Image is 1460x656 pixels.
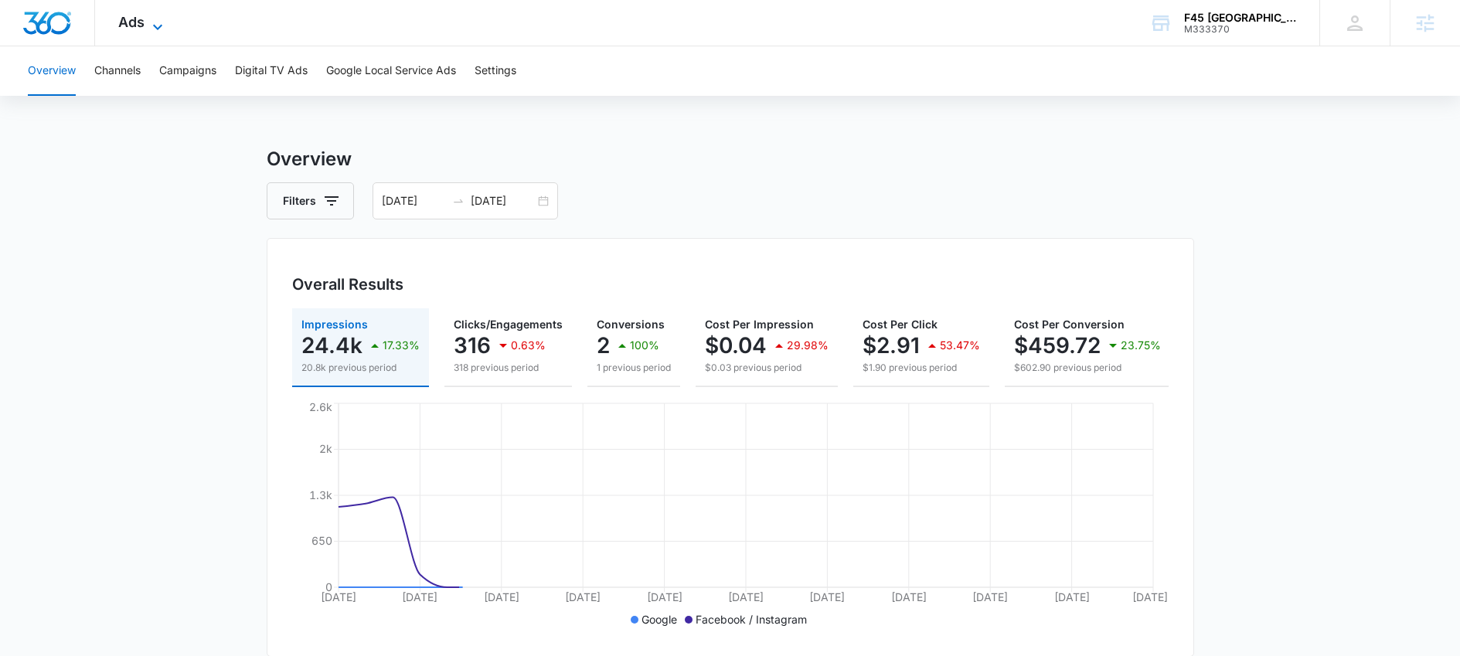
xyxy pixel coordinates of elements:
p: Facebook / Instagram [696,611,807,627]
tspan: 650 [311,534,332,547]
p: 29.98% [787,340,829,351]
tspan: [DATE] [972,590,1008,603]
div: account id [1184,24,1297,35]
button: Google Local Service Ads [326,46,456,96]
tspan: [DATE] [1053,590,1089,603]
p: 53.47% [940,340,980,351]
tspan: [DATE] [483,590,519,603]
p: $1.90 previous period [863,361,980,375]
p: $0.04 [705,333,767,358]
p: 24.4k [301,333,362,358]
p: 318 previous period [454,361,563,375]
tspan: 2.6k [309,400,332,413]
h3: Overview [267,145,1194,173]
p: $0.03 previous period [705,361,829,375]
tspan: [DATE] [321,590,356,603]
span: Conversions [597,318,665,331]
p: $602.90 previous period [1014,361,1161,375]
tspan: 2k [319,442,332,455]
span: Cost Per Conversion [1014,318,1125,331]
span: Clicks/Engagements [454,318,563,331]
button: Filters [267,182,354,219]
p: 316 [454,333,491,358]
p: 23.75% [1121,340,1161,351]
p: 0.63% [511,340,546,351]
p: Google [642,611,677,627]
span: Impressions [301,318,368,331]
button: Channels [94,46,141,96]
p: 2 [597,333,610,358]
tspan: [DATE] [728,590,764,603]
p: $459.72 [1014,333,1101,358]
tspan: [DATE] [890,590,926,603]
tspan: [DATE] [565,590,601,603]
tspan: [DATE] [402,590,437,603]
div: account name [1184,12,1297,24]
p: 17.33% [383,340,420,351]
button: Overview [28,46,76,96]
span: Cost Per Impression [705,318,814,331]
p: 20.8k previous period [301,361,420,375]
p: 1 previous period [597,361,671,375]
button: Campaigns [159,46,216,96]
h3: Overall Results [292,273,403,296]
span: swap-right [452,195,465,207]
p: $2.91 [863,333,920,358]
button: Settings [475,46,516,96]
tspan: 0 [325,580,332,593]
span: Cost Per Click [863,318,938,331]
tspan: [DATE] [646,590,682,603]
span: to [452,195,465,207]
tspan: [DATE] [809,590,845,603]
tspan: 1.3k [309,488,332,501]
span: Ads [118,14,145,30]
input: End date [471,192,535,209]
input: Start date [382,192,446,209]
p: 100% [630,340,659,351]
button: Digital TV Ads [235,46,308,96]
tspan: [DATE] [1132,590,1168,603]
